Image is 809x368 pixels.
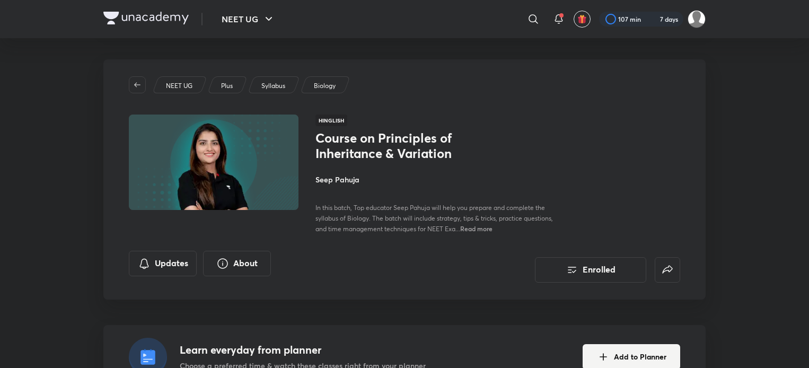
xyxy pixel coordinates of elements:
button: About [203,251,271,276]
h4: Learn everyday from planner [180,342,426,358]
span: In this batch, Top educator Seep Pahuja will help you prepare and complete the syllabus of Biolog... [315,204,553,233]
button: avatar [574,11,591,28]
p: Biology [314,81,336,91]
img: Company Logo [103,12,189,24]
p: Plus [221,81,233,91]
h4: Seep Pahuja [315,174,553,185]
button: NEET UG [215,8,282,30]
button: Updates [129,251,197,276]
span: Read more [460,224,493,233]
button: false [655,257,680,283]
a: Biology [312,81,338,91]
p: Syllabus [261,81,285,91]
a: Plus [219,81,235,91]
h1: Course on Principles of Inheritance & Variation [315,130,489,161]
a: NEET UG [164,81,195,91]
span: Hinglish [315,115,347,126]
a: Company Logo [103,12,189,27]
a: Syllabus [260,81,287,91]
p: NEET UG [166,81,192,91]
img: surabhi [688,10,706,28]
img: Thumbnail [127,113,300,211]
button: Enrolled [535,257,646,283]
img: streak [647,14,658,24]
img: avatar [577,14,587,24]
